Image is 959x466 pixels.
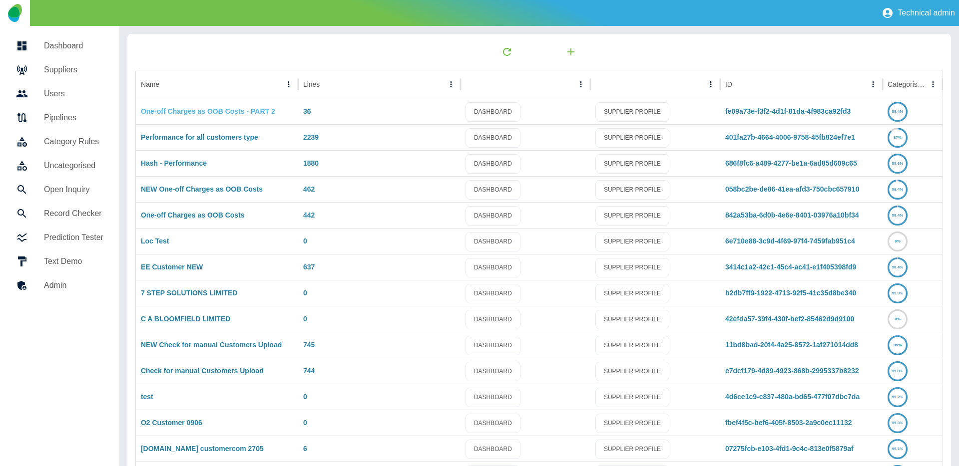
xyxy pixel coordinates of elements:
[8,154,111,178] a: Uncategorised
[892,447,904,451] text: 99.1%
[8,106,111,130] a: Pipelines
[44,40,103,52] h5: Dashboard
[888,133,908,141] a: 87%
[725,263,856,271] a: 3414c1a2-42c1-45c4-ac41-e1f405398fd9
[141,133,258,141] a: Performance for all customers type
[141,289,237,297] a: 7 STEP SOLUTIONS LIMITED
[44,64,103,76] h5: Suppliers
[725,367,859,375] a: e7dcf179-4d89-4923-868b-2995337b8232
[141,315,230,323] a: C A BLOOMFIELD LIMITED
[8,130,111,154] a: Category Rules
[926,77,940,91] button: Categorised column menu
[8,273,111,297] a: Admin
[141,185,263,193] a: NEW One-off Charges as OOB Costs
[892,213,904,218] text: 98.4%
[595,440,669,459] a: SUPPLIER PROFILE
[888,341,908,349] a: 99%
[303,263,315,271] a: 637
[303,315,307,323] a: 0
[141,341,282,349] a: NEW Check for manual Customers Upload
[595,414,669,433] a: SUPPLIER PROFILE
[44,255,103,267] h5: Text Demo
[595,284,669,303] a: SUPPLIER PROFILE
[866,77,880,91] button: ID column menu
[303,107,311,115] a: 36
[888,263,908,271] a: 98.4%
[303,159,319,167] a: 1880
[303,367,315,375] a: 744
[725,107,851,115] a: fe09a73e-f3f2-4d1f-81da-4f983ca92fd3
[725,211,859,219] a: 842a53ba-6d0b-4e6e-8401-03976a10bf34
[888,315,908,323] a: 0%
[888,289,908,297] a: 99.9%
[466,102,520,122] a: DASHBOARD
[725,185,860,193] a: 058bc2be-de86-41ea-afd3-750cbc657910
[8,178,111,202] a: Open Inquiry
[303,185,315,193] a: 462
[595,362,669,381] a: SUPPLIER PROFILE
[725,445,854,453] a: 07275fcb-e103-4fd1-9c4c-813e0f5879af
[141,107,275,115] a: One-off Charges as OOB Costs - PART 2
[725,133,855,141] a: 401fa27b-4664-4006-9758-45fb824ef7e1
[141,80,159,88] div: Name
[595,388,669,407] a: SUPPLIER PROFILE
[892,187,904,192] text: 96.4%
[595,258,669,277] a: SUPPLIER PROFILE
[303,80,320,88] div: Lines
[888,185,908,193] a: 96.4%
[44,232,103,243] h5: Prediction Tester
[895,239,901,243] text: 0%
[466,440,520,459] a: DASHBOARD
[466,336,520,355] a: DASHBOARD
[141,419,202,427] a: O2 Customer 0906
[892,161,904,166] text: 99.6%
[44,160,103,172] h5: Uncategorised
[888,445,908,453] a: 99.1%
[894,135,902,140] text: 87%
[141,393,153,401] a: test
[888,159,908,167] a: 99.6%
[44,88,103,100] h5: Users
[888,237,908,245] a: 0%
[595,128,669,148] a: SUPPLIER PROFILE
[44,184,103,196] h5: Open Inquiry
[44,208,103,220] h5: Record Checker
[8,226,111,249] a: Prediction Tester
[725,393,860,401] a: 4d6ce1c9-c837-480a-bd65-477f07dbc7da
[141,367,264,375] a: Check for manual Customers Upload
[466,206,520,226] a: DASHBOARD
[892,395,904,399] text: 99.2%
[466,258,520,277] a: DASHBOARD
[892,291,904,295] text: 99.9%
[141,263,203,271] a: EE Customer NEW
[466,232,520,251] a: DASHBOARD
[888,367,908,375] a: 99.8%
[44,279,103,291] h5: Admin
[466,310,520,329] a: DASHBOARD
[595,206,669,226] a: SUPPLIER PROFILE
[303,419,307,427] a: 0
[141,237,169,245] a: Loc Test
[892,369,904,373] text: 99.8%
[44,112,103,124] h5: Pipelines
[895,317,901,321] text: 0%
[725,315,854,323] a: 42efda57-39f4-430f-bef2-85462d9d9100
[574,77,588,91] button: column menu
[466,414,520,433] a: DASHBOARD
[878,3,959,23] button: Technical admin
[466,284,520,303] a: DASHBOARD
[898,8,955,17] p: Technical admin
[8,82,111,106] a: Users
[8,4,21,22] img: Logo
[704,77,718,91] button: column menu
[725,159,857,167] a: 686f8fc6-a489-4277-be1a-6ad85d609c65
[466,362,520,381] a: DASHBOARD
[595,310,669,329] a: SUPPLIER PROFILE
[141,211,245,219] a: One-off Charges as OOB Costs
[303,133,319,141] a: 2239
[444,77,458,91] button: Lines column menu
[595,232,669,251] a: SUPPLIER PROFILE
[595,102,669,122] a: SUPPLIER PROFILE
[892,109,904,114] text: 99.4%
[725,289,856,297] a: b2db7ff9-1922-4713-92f5-41c35d8be340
